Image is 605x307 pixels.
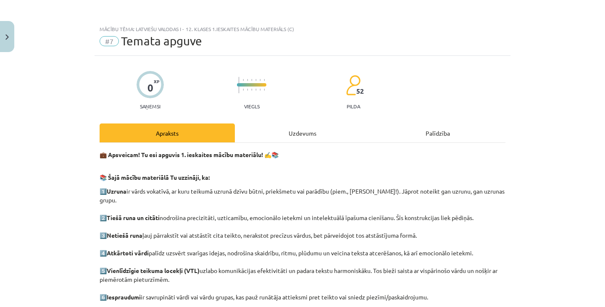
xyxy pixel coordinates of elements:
[264,79,265,81] img: icon-short-line-57e1e144782c952c97e751825c79c345078a6d821885a25fce030b3d8c18986b.svg
[370,123,505,142] div: Palīdzība
[356,87,364,95] span: 52
[107,267,200,274] strong: Vienlīdzīgie teikuma locekļi (VTL)
[347,103,360,109] p: pilda
[121,34,202,48] span: Temata apguve
[100,36,119,46] span: #7
[260,89,260,91] img: icon-short-line-57e1e144782c952c97e751825c79c345078a6d821885a25fce030b3d8c18986b.svg
[5,34,9,40] img: icon-close-lesson-0947bae3869378f0d4975bcd49f059093ad1ed9edebbc8119c70593378902aed.svg
[107,293,141,301] strong: Iespraudumi
[137,103,164,109] p: Saņemsi
[264,89,265,91] img: icon-short-line-57e1e144782c952c97e751825c79c345078a6d821885a25fce030b3d8c18986b.svg
[346,75,360,96] img: students-c634bb4e5e11cddfef0936a35e636f08e4e9abd3cc4e673bd6f9a4125e45ecb1.svg
[247,89,248,91] img: icon-short-line-57e1e144782c952c97e751825c79c345078a6d821885a25fce030b3d8c18986b.svg
[243,79,244,81] img: icon-short-line-57e1e144782c952c97e751825c79c345078a6d821885a25fce030b3d8c18986b.svg
[247,79,248,81] img: icon-short-line-57e1e144782c952c97e751825c79c345078a6d821885a25fce030b3d8c18986b.svg
[235,123,370,142] div: Uzdevums
[251,89,252,91] img: icon-short-line-57e1e144782c952c97e751825c79c345078a6d821885a25fce030b3d8c18986b.svg
[260,79,260,81] img: icon-short-line-57e1e144782c952c97e751825c79c345078a6d821885a25fce030b3d8c18986b.svg
[100,123,235,142] div: Apraksts
[100,26,505,32] div: Mācību tēma: Latviešu valodas i - 12. klases 1.ieskaites mācību materiāls (c)
[244,103,260,109] p: Viegls
[107,187,126,195] strong: Uzruna
[154,79,159,84] span: XP
[100,173,210,181] strong: 📚 Šajā mācību materiālā Tu uzzināji, ka:
[107,231,142,239] strong: Netiešā runa
[147,82,153,94] div: 0
[107,214,160,221] strong: Tiešā runa un citāti
[107,249,149,257] strong: Atkārtoti vārdi
[243,89,244,91] img: icon-short-line-57e1e144782c952c97e751825c79c345078a6d821885a25fce030b3d8c18986b.svg
[239,77,239,93] img: icon-long-line-d9ea69661e0d244f92f715978eff75569469978d946b2353a9bb055b3ed8787d.svg
[251,79,252,81] img: icon-short-line-57e1e144782c952c97e751825c79c345078a6d821885a25fce030b3d8c18986b.svg
[100,151,279,158] strong: 💼 Apsveicam! Tu esi apguvis 1. ieskaites mācību materiālu! ✍️📚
